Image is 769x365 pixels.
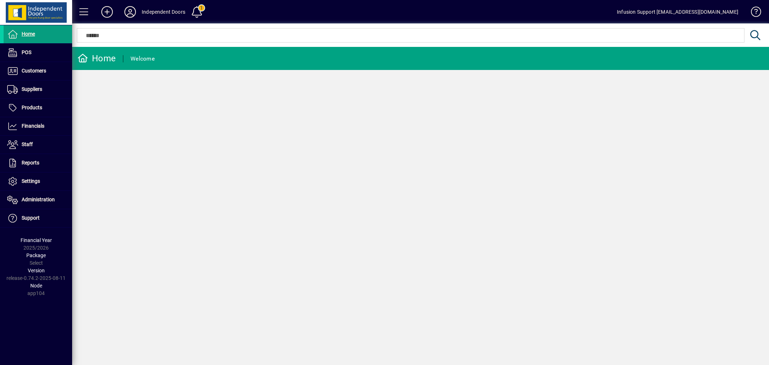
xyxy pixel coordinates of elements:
[22,105,42,110] span: Products
[22,68,46,74] span: Customers
[142,6,185,18] div: Independent Doors
[4,209,72,227] a: Support
[22,160,39,166] span: Reports
[22,123,44,129] span: Financials
[4,44,72,62] a: POS
[21,237,52,243] span: Financial Year
[78,53,116,64] div: Home
[4,117,72,135] a: Financials
[617,6,738,18] div: Infusion Support [EMAIL_ADDRESS][DOMAIN_NAME]
[4,154,72,172] a: Reports
[22,86,42,92] span: Suppliers
[22,197,55,202] span: Administration
[28,268,45,273] span: Version
[4,191,72,209] a: Administration
[4,172,72,190] a: Settings
[4,136,72,154] a: Staff
[22,215,40,221] span: Support
[22,178,40,184] span: Settings
[26,252,46,258] span: Package
[131,53,155,65] div: Welcome
[22,49,31,55] span: POS
[4,62,72,80] a: Customers
[22,141,33,147] span: Staff
[4,80,72,98] a: Suppliers
[22,31,35,37] span: Home
[4,99,72,117] a: Products
[96,5,119,18] button: Add
[119,5,142,18] button: Profile
[30,283,42,289] span: Node
[746,1,760,25] a: Knowledge Base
